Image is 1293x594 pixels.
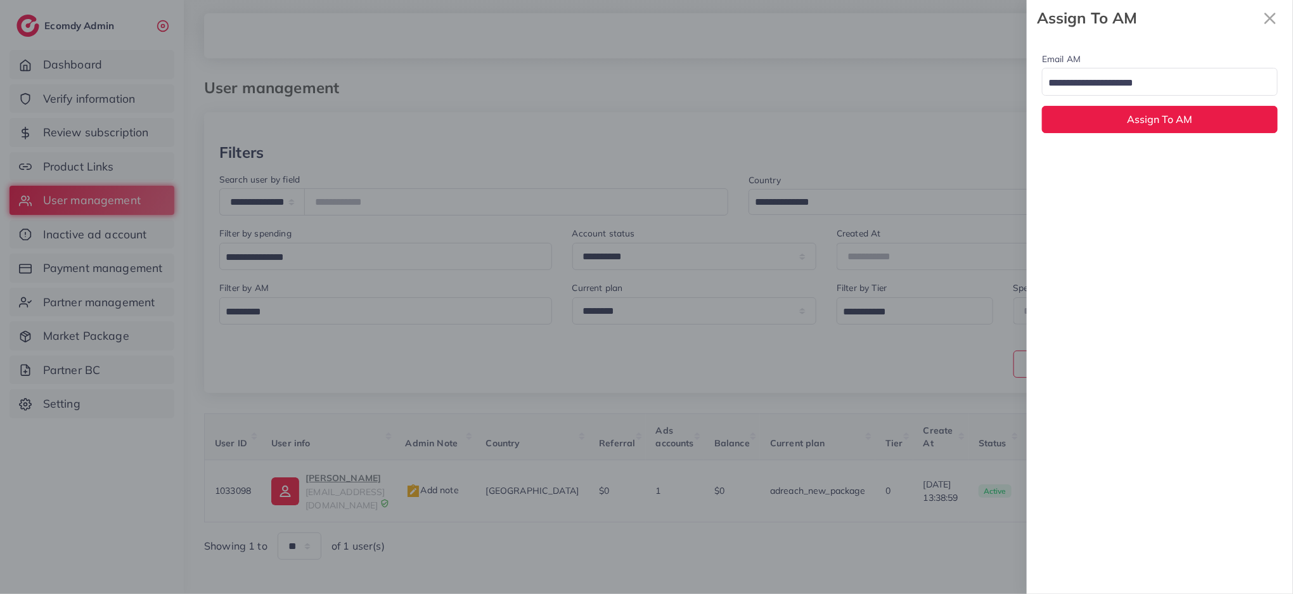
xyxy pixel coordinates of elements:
[1258,6,1283,31] svg: x
[1042,68,1278,95] div: Search for option
[1258,5,1283,31] button: Close
[1042,106,1278,133] button: Assign To AM
[1042,53,1081,65] label: Email AM
[1128,113,1193,126] span: Assign To AM
[1037,7,1258,29] strong: Assign To AM
[1044,74,1261,93] input: Search for option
